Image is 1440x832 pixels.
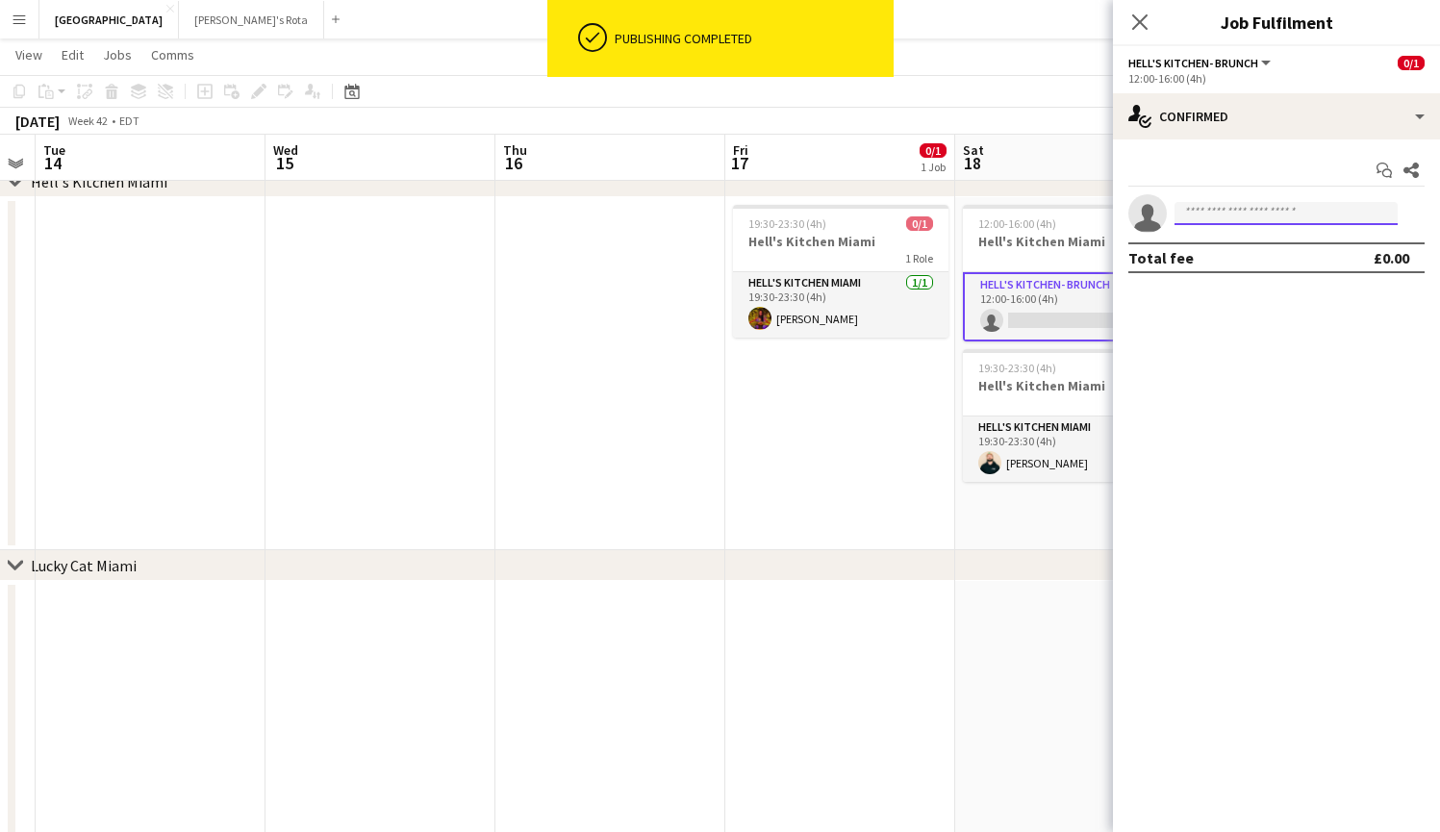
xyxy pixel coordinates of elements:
[143,42,202,67] a: Comms
[960,152,984,174] span: 18
[273,141,298,159] span: Wed
[963,233,1178,250] h3: Hell's Kitchen Miami
[1398,56,1425,70] span: 0/1
[503,141,527,159] span: Thu
[905,251,933,265] span: 1 Role
[1128,71,1425,86] div: 12:00-16:00 (4h)
[963,349,1178,482] app-job-card: 19:30-23:30 (4h)0/1Hell's Kitchen Miami1 RoleHell's Kitchen Miami1/119:30-23:30 (4h)[PERSON_NAME]
[963,377,1178,394] h3: Hell's Kitchen Miami
[1113,93,1440,139] div: Confirmed
[119,113,139,128] div: EDT
[615,30,886,47] div: Publishing completed
[179,1,324,38] button: [PERSON_NAME]'s Rota
[43,141,65,159] span: Tue
[1374,248,1409,267] div: £0.00
[31,172,167,191] div: Hell's Kitchen Miami
[15,112,60,131] div: [DATE]
[54,42,91,67] a: Edit
[39,1,179,38] button: [GEOGRAPHIC_DATA]
[103,46,132,63] span: Jobs
[963,205,1178,341] app-job-card: 12:00-16:00 (4h)0/1Hell's Kitchen Miami1 RoleHell's Kitchen- BRUNCH0/112:00-16:00 (4h)
[920,143,947,158] span: 0/1
[1128,56,1274,70] button: Hell's Kitchen- BRUNCH
[270,152,298,174] span: 15
[963,272,1178,341] app-card-role: Hell's Kitchen- BRUNCH0/112:00-16:00 (4h)
[31,556,137,575] div: Lucky Cat Miami
[963,141,984,159] span: Sat
[906,216,933,231] span: 0/1
[978,216,1056,231] span: 12:00-16:00 (4h)
[730,152,748,174] span: 17
[963,416,1178,482] app-card-role: Hell's Kitchen Miami1/119:30-23:30 (4h)[PERSON_NAME]
[8,42,50,67] a: View
[40,152,65,174] span: 14
[151,46,194,63] span: Comms
[500,152,527,174] span: 16
[733,233,948,250] h3: Hell's Kitchen Miami
[733,141,748,159] span: Fri
[921,160,946,174] div: 1 Job
[63,113,112,128] span: Week 42
[978,361,1056,375] span: 19:30-23:30 (4h)
[1128,248,1194,267] div: Total fee
[733,205,948,338] app-job-card: 19:30-23:30 (4h)0/1Hell's Kitchen Miami1 RoleHell's Kitchen Miami1/119:30-23:30 (4h)[PERSON_NAME]
[733,272,948,338] app-card-role: Hell's Kitchen Miami1/119:30-23:30 (4h)[PERSON_NAME]
[15,46,42,63] span: View
[748,216,826,231] span: 19:30-23:30 (4h)
[1128,56,1258,70] span: Hell's Kitchen- BRUNCH
[95,42,139,67] a: Jobs
[62,46,84,63] span: Edit
[1113,10,1440,35] h3: Job Fulfilment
